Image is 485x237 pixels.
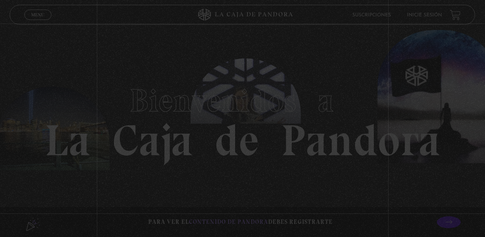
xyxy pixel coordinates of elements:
p: Para ver el debes registrarte [148,217,333,227]
h1: La Caja de Pandora [45,75,440,162]
span: Cerrar [29,19,47,25]
span: Menu [31,12,44,17]
a: View your shopping cart [450,9,461,20]
span: Bienvenidos a [130,81,356,120]
a: Suscripciones [352,13,391,18]
a: Inicie sesión [407,13,442,18]
span: contenido de Pandora [189,218,268,225]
